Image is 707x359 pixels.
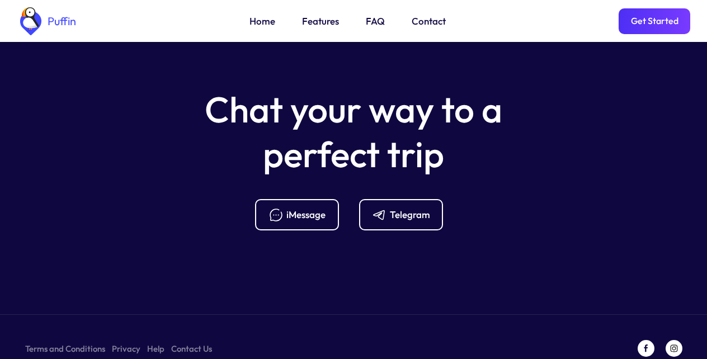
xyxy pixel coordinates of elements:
[619,8,690,34] a: Get Started
[412,14,446,29] a: Contact
[302,14,339,29] a: Features
[186,87,521,177] h5: Chat your way to a perfect trip
[359,199,452,230] a: Telegram
[112,342,140,356] a: Privacy
[255,199,348,230] a: iMessage
[286,209,326,221] div: iMessage
[366,14,385,29] a: FAQ
[147,342,164,356] a: Help
[17,7,76,35] a: home
[390,209,430,221] div: Telegram
[25,342,105,356] a: Terms and Conditions
[45,16,76,27] div: Puffin
[249,14,275,29] a: Home
[171,342,212,356] a: Contact Us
